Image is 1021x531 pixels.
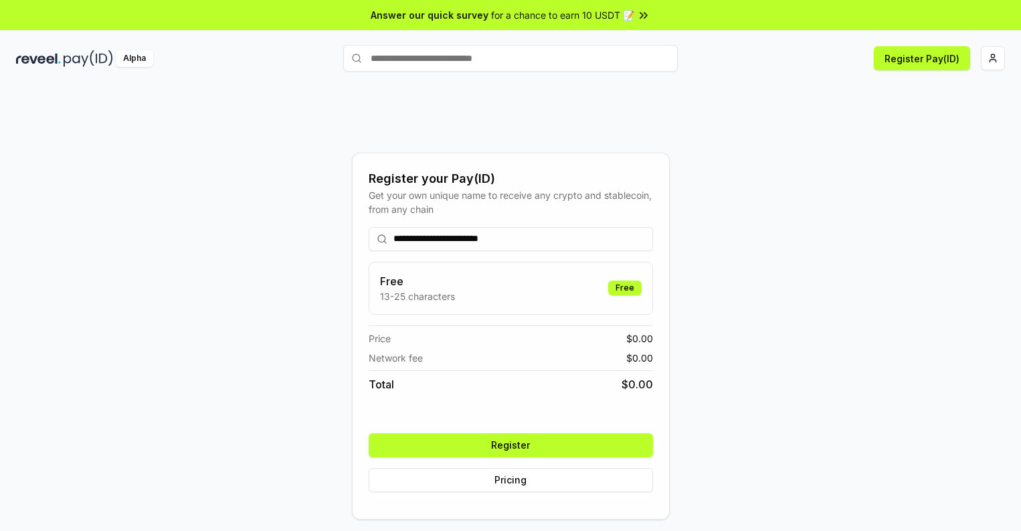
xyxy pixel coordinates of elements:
[64,50,113,67] img: pay_id
[622,376,653,392] span: $ 0.00
[626,331,653,346] span: $ 0.00
[369,351,423,365] span: Network fee
[369,433,653,457] button: Register
[626,351,653,365] span: $ 0.00
[371,8,488,22] span: Answer our quick survey
[16,50,61,67] img: reveel_dark
[369,188,653,216] div: Get your own unique name to receive any crypto and stablecoin, from any chain
[491,8,634,22] span: for a chance to earn 10 USDT 📝
[380,273,455,289] h3: Free
[369,331,391,346] span: Price
[369,468,653,492] button: Pricing
[874,46,970,70] button: Register Pay(ID)
[369,376,394,392] span: Total
[116,50,153,67] div: Alpha
[608,281,642,295] div: Free
[369,169,653,188] div: Register your Pay(ID)
[380,289,455,303] p: 13-25 characters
